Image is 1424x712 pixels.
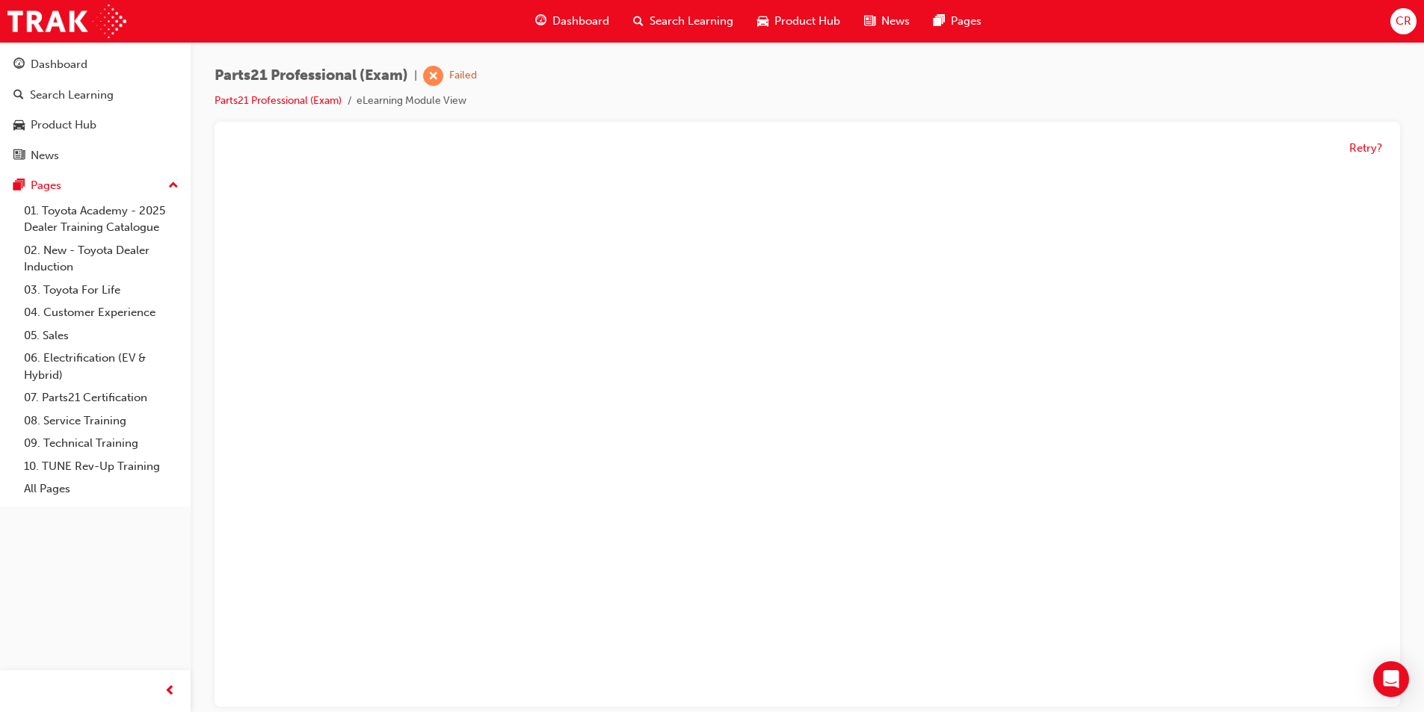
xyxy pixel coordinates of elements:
a: guage-iconDashboard [523,6,621,37]
span: car-icon [13,119,25,132]
span: CR [1396,13,1411,30]
div: News [31,147,59,164]
span: learningRecordVerb_FAIL-icon [423,66,443,86]
div: Product Hub [31,117,96,134]
a: car-iconProduct Hub [745,6,852,37]
span: Search Learning [650,13,733,30]
a: 05. Sales [18,324,185,347]
span: guage-icon [535,12,546,31]
span: search-icon [633,12,644,31]
span: pages-icon [934,12,945,31]
a: 08. Service Training [18,409,185,433]
a: 04. Customer Experience [18,301,185,324]
a: Search Learning [6,81,185,109]
button: Retry? [1349,140,1382,157]
span: car-icon [757,12,768,31]
a: Dashboard [6,51,185,78]
a: Parts21 Professional (Exam) [215,94,342,107]
a: All Pages [18,477,185,501]
a: search-iconSearch Learning [621,6,745,37]
a: News [6,142,185,170]
span: Product Hub [774,13,840,30]
span: Dashboard [552,13,609,30]
span: pages-icon [13,179,25,193]
span: News [881,13,910,30]
span: | [414,67,417,84]
a: 02. New - Toyota Dealer Induction [18,239,185,279]
span: news-icon [864,12,875,31]
a: news-iconNews [852,6,922,37]
span: guage-icon [13,58,25,72]
button: Pages [6,172,185,199]
img: Trak [7,4,126,38]
button: DashboardSearch LearningProduct HubNews [6,48,185,172]
a: 03. Toyota For Life [18,279,185,302]
div: Open Intercom Messenger [1373,661,1409,697]
div: Dashboard [31,56,87,73]
li: eLearning Module View [357,93,466,110]
span: search-icon [13,89,24,102]
span: news-icon [13,149,25,163]
a: pages-iconPages [922,6,993,37]
a: 07. Parts21 Certification [18,386,185,409]
a: 09. Technical Training [18,432,185,455]
a: 01. Toyota Academy - 2025 Dealer Training Catalogue [18,199,185,239]
a: 06. Electrification (EV & Hybrid) [18,347,185,386]
span: Pages [951,13,981,30]
a: 10. TUNE Rev-Up Training [18,455,185,478]
span: prev-icon [164,682,176,701]
span: Parts21 Professional (Exam) [215,67,408,84]
div: Failed [449,69,477,83]
span: up-icon [168,176,179,196]
div: Pages [31,177,61,194]
button: CR [1390,8,1417,34]
a: Product Hub [6,111,185,139]
div: Search Learning [30,87,114,104]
